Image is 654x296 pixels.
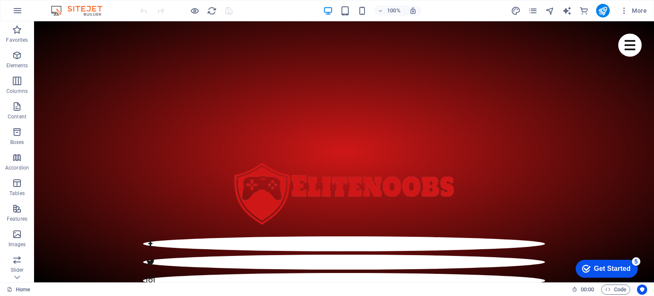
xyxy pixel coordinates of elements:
p: Columns [6,88,28,95]
h6: Session time [572,285,594,295]
span: Code [605,285,626,295]
button: publish [596,4,610,17]
i: Design (Ctrl+Alt+Y) [511,6,521,16]
p: Tables [9,190,25,197]
a: Click to cancel selection. Double-click to open Pages [7,285,30,295]
i: Publish [598,6,608,16]
i: Reload page [207,6,217,16]
i: Commerce [579,6,589,16]
p: Elements [6,62,28,69]
i: Pages (Ctrl+Alt+S) [528,6,538,16]
button: commerce [579,6,589,16]
img: Editor Logo [49,6,113,16]
button: Usercentrics [637,285,647,295]
p: Slider [11,267,24,273]
div: Get Started [25,9,62,17]
button: 100% [374,6,404,16]
p: Accordion [5,164,29,171]
p: Boxes [10,139,24,146]
button: Code [601,285,630,295]
button: design [511,6,521,16]
button: text_generator [562,6,572,16]
i: Navigator [545,6,555,16]
span: More [620,6,647,15]
p: Images [9,241,26,248]
i: AI Writer [562,6,572,16]
button: pages [528,6,538,16]
p: Features [7,216,27,222]
button: reload [207,6,217,16]
button: More [617,4,650,17]
div: 5 [63,2,72,10]
span: 00 00 [581,285,594,295]
h6: 100% [387,6,401,16]
span: : [587,286,588,293]
div: Get Started 5 items remaining, 0% complete [7,4,69,22]
button: Click here to leave preview mode and continue editing [189,6,200,16]
p: Favorites [6,37,28,43]
i: On resize automatically adjust zoom level to fit chosen device. [409,7,417,14]
p: Content [8,113,26,120]
button: navigator [545,6,555,16]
